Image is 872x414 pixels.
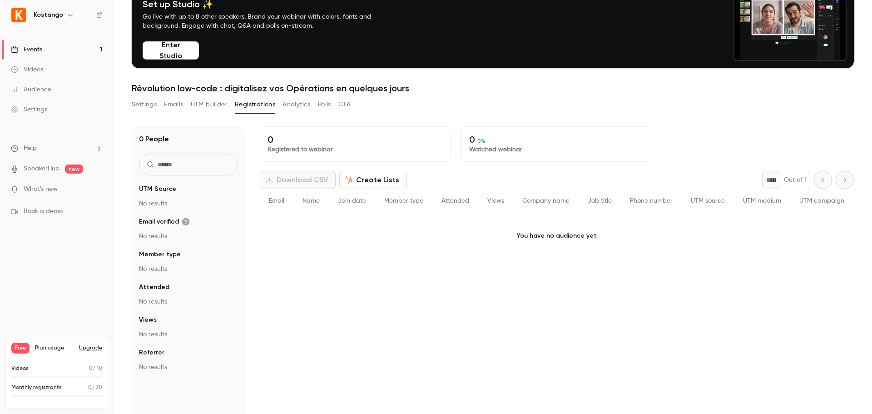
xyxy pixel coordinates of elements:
[35,344,74,352] span: Plan usage
[268,134,443,145] p: 0
[139,217,190,226] span: Email verified
[338,97,351,112] button: CTA
[11,343,30,354] span: Free
[139,134,169,145] h1: 0 People
[139,185,238,372] section: facet-groups
[338,198,366,204] span: Join date
[441,198,469,204] span: Attended
[88,384,102,392] p: / 30
[139,315,157,324] span: Views
[191,97,228,112] button: UTM builder
[11,384,62,392] p: Monthly registrants
[139,348,164,357] span: Referrer
[743,198,781,204] span: UTM medium
[477,138,486,144] span: 0 %
[139,297,238,306] p: No results
[522,198,570,204] span: Company name
[339,171,407,189] button: Create Lists
[139,250,181,259] span: Member type
[132,97,157,112] button: Settings
[24,164,59,174] a: SpeakerHub
[11,8,26,22] img: Kostango
[588,198,612,204] span: Job title
[132,83,854,94] h1: Révolution low-code : digitalisez vos Opérations en quelques jours
[139,330,238,339] p: No results
[139,199,238,208] p: No results
[139,283,169,292] span: Attended
[89,366,93,371] span: 0
[11,105,47,114] div: Settings
[139,363,238,372] p: No results
[269,198,284,204] span: Email
[318,97,331,112] button: Polls
[282,97,311,112] button: Analytics
[24,144,37,153] span: Help
[11,144,103,153] li: help-dropdown-opener
[630,198,673,204] span: Phone number
[487,198,504,204] span: Views
[143,41,199,60] button: Enter Studio
[79,344,102,352] button: Upgrade
[139,185,176,194] span: UTM Source
[260,213,854,259] p: You have no audience yet
[384,198,423,204] span: Member type
[65,165,83,174] span: new
[34,10,63,20] h6: Kostango
[691,198,725,204] span: UTM source
[469,134,644,145] p: 0
[89,364,102,373] p: / 10
[11,45,42,54] div: Events
[88,385,92,390] span: 0
[139,264,238,274] p: No results
[11,65,43,74] div: Videos
[11,85,51,94] div: Audience
[139,232,238,241] p: No results
[24,185,58,194] span: What's new
[11,364,29,373] p: Videos
[799,198,844,204] span: UTM campaign
[302,198,320,204] span: Name
[469,145,644,154] p: Watched webinar
[24,207,63,216] span: Book a demo
[164,97,183,112] button: Emails
[268,145,443,154] p: Registered to webinar
[143,12,392,30] p: Go live with up to 8 other speakers. Brand your webinar with colors, fonts and background. Engage...
[784,175,807,185] p: Out of 1
[235,97,275,112] button: Registrations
